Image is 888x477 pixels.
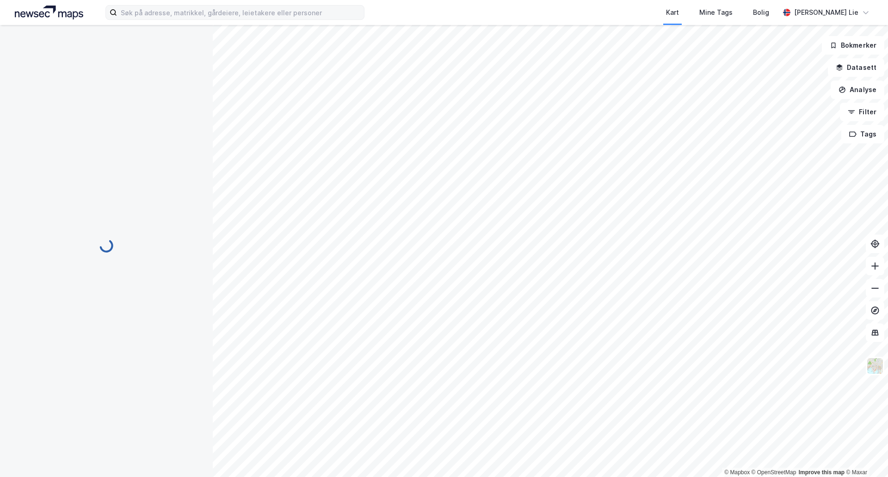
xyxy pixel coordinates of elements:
button: Datasett [828,58,884,77]
a: OpenStreetMap [752,469,796,476]
input: Søk på adresse, matrikkel, gårdeiere, leietakere eller personer [117,6,364,19]
img: spinner.a6d8c91a73a9ac5275cf975e30b51cfb.svg [99,238,114,253]
button: Analyse [831,81,884,99]
button: Bokmerker [822,36,884,55]
iframe: Chat Widget [842,433,888,477]
a: Improve this map [799,469,845,476]
button: Filter [840,103,884,121]
img: Z [866,357,884,375]
div: Bolig [753,7,769,18]
div: Kart [666,7,679,18]
div: Kontrollprogram for chat [842,433,888,477]
div: Mine Tags [699,7,733,18]
button: Tags [841,125,884,143]
div: [PERSON_NAME] Lie [794,7,858,18]
a: Mapbox [724,469,750,476]
img: logo.a4113a55bc3d86da70a041830d287a7e.svg [15,6,83,19]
